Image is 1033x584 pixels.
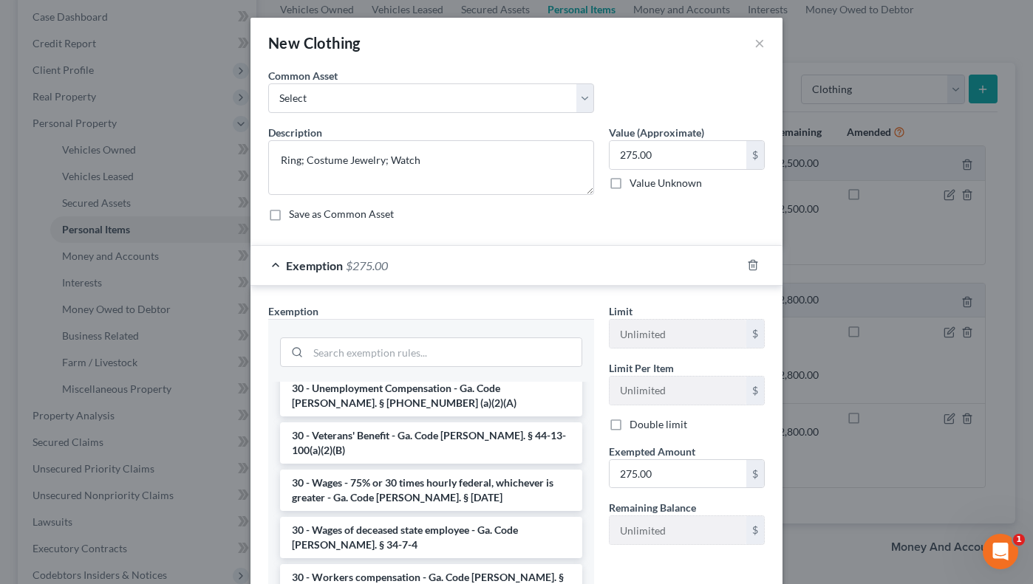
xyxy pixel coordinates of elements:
input: 0.00 [610,460,746,488]
div: $ [746,516,764,544]
span: $275.00 [346,258,388,272]
label: Common Asset [268,68,338,83]
button: × [754,34,765,52]
label: Remaining Balance [609,500,696,515]
input: -- [610,320,746,348]
input: 0.00 [610,141,746,169]
input: Search exemption rules... [308,338,582,366]
div: $ [746,141,764,169]
input: -- [610,516,746,544]
li: 30 - Wages - 75% or 30 times hourly federal, whichever is greater - Ga. Code [PERSON_NAME]. § [DATE] [280,470,582,511]
label: Save as Common Asset [289,207,394,221]
span: 1 [1013,534,1025,546]
iframe: Intercom live chat [983,534,1018,569]
label: Limit Per Item [609,360,674,376]
span: Exempted Amount [609,445,695,458]
label: Value Unknown [630,176,702,190]
label: Double limit [630,417,687,432]
label: Value (Approximate) [609,125,704,140]
li: 30 - Veterans' Benefit - Ga. Code [PERSON_NAME]. § 44-13-100(a)(2)(B) [280,422,582,464]
div: $ [746,460,764,488]
span: Limit [609,305,633,317]
div: $ [746,377,764,405]
input: -- [610,377,746,405]
span: Exemption [286,258,343,272]
li: 30 - Wages of deceased state employee - Ga. Code [PERSON_NAME]. § 34-7-4 [280,517,582,558]
span: Exemption [268,305,318,317]
span: Description [268,126,322,139]
div: $ [746,320,764,348]
div: New Clothing [268,32,361,53]
li: 30 - Unemployment Compensation - Ga. Code [PERSON_NAME]. § [PHONE_NUMBER] (a)(2)(A) [280,375,582,416]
